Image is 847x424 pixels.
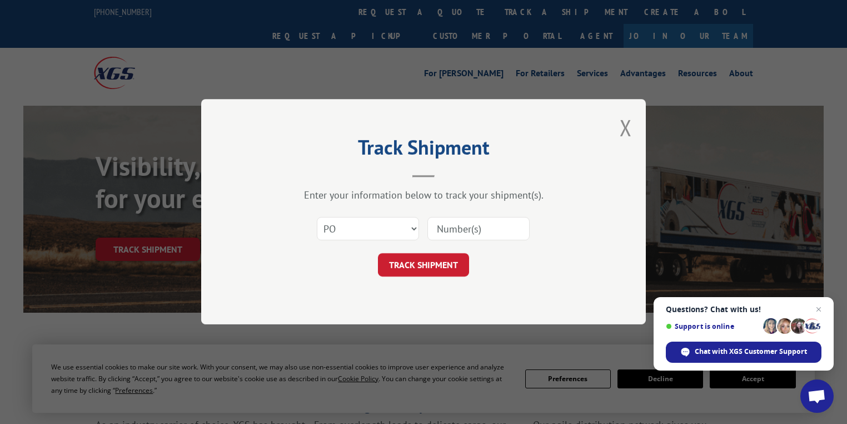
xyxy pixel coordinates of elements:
[378,254,469,277] button: TRACK SHIPMENT
[620,113,632,142] button: Close modal
[257,140,590,161] h2: Track Shipment
[666,342,821,363] div: Chat with XGS Customer Support
[257,189,590,202] div: Enter your information below to track your shipment(s).
[800,379,834,413] div: Open chat
[695,347,807,357] span: Chat with XGS Customer Support
[666,305,821,314] span: Questions? Chat with us!
[812,303,825,316] span: Close chat
[427,218,530,241] input: Number(s)
[666,322,759,331] span: Support is online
